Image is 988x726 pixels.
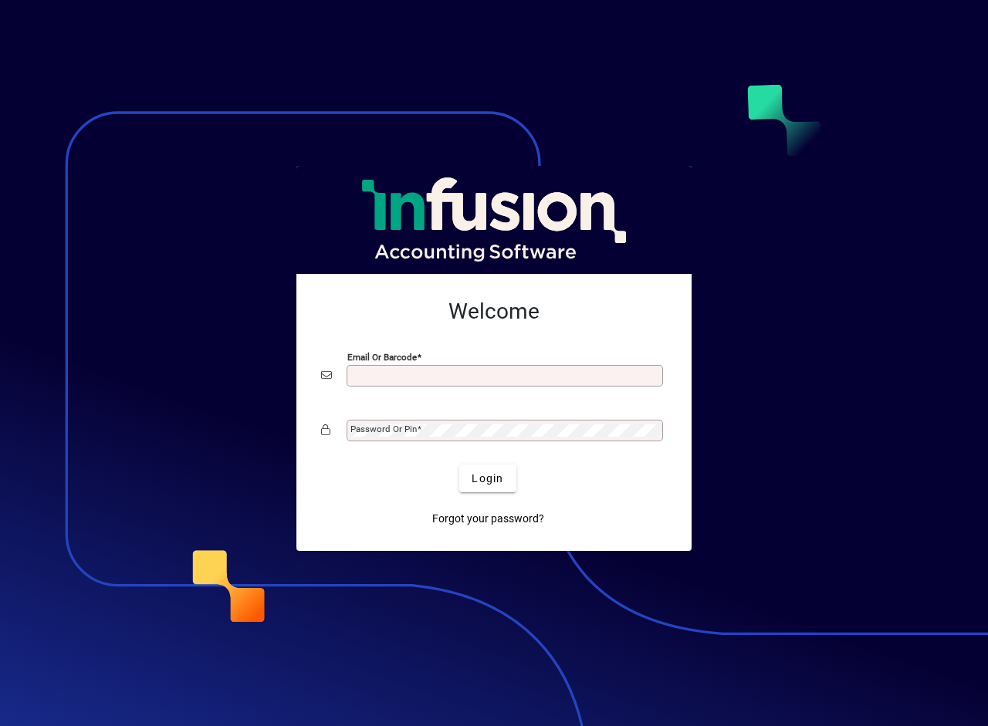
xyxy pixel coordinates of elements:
[472,471,503,487] span: Login
[321,299,667,325] h2: Welcome
[426,505,550,532] a: Forgot your password?
[350,424,417,434] mat-label: Password or Pin
[459,464,516,492] button: Login
[347,352,417,363] mat-label: Email or Barcode
[432,511,544,527] span: Forgot your password?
